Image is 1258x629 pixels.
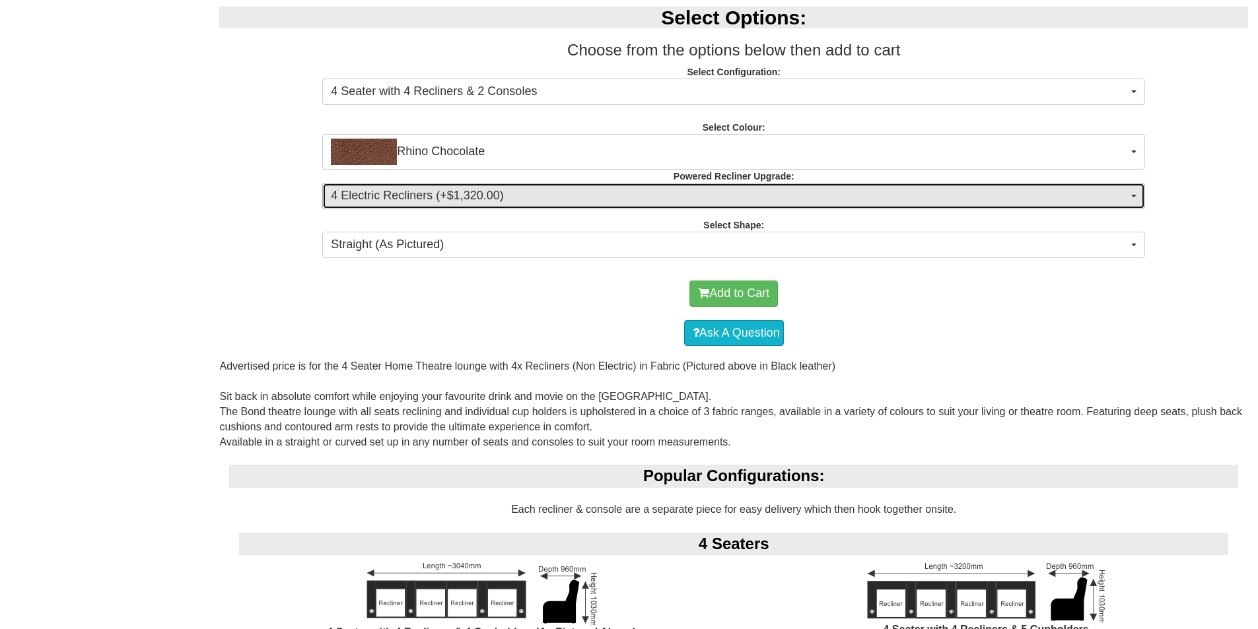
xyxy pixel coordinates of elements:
strong: Select Shape: [703,220,764,230]
strong: Select Colour: [703,122,765,133]
button: 4 Electric Recliners (+$1,320.00) [322,183,1145,209]
img: Rhino Chocolate [331,139,397,165]
button: Straight (As Pictured) [322,232,1145,258]
button: 4 Seater with 4 Recliners & 2 Consoles [322,79,1145,105]
h3: Choose from the options below then add to cart [219,42,1248,59]
button: Add to Cart [689,281,778,307]
strong: Powered Recliner Upgrade: [674,171,794,182]
button: Rhino ChocolateRhino Chocolate [322,134,1145,170]
a: Ask A Question [684,320,784,347]
strong: Select Configuration: [687,67,781,77]
img: 4 Seater Theatre Lounge [367,563,597,625]
span: Straight (As Pictured) [331,236,1128,253]
span: 4 Electric Recliners (+$1,320.00) [331,187,1128,205]
img: 4 Seater Theatre Lounge [867,563,1105,622]
div: Popular Configurations: [229,465,1238,487]
span: 4 Seater with 4 Recliners & 2 Consoles [331,83,1128,100]
span: Rhino Chocolate [331,139,1128,165]
b: Select Options: [661,7,806,28]
div: 4 Seaters [239,533,1228,555]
